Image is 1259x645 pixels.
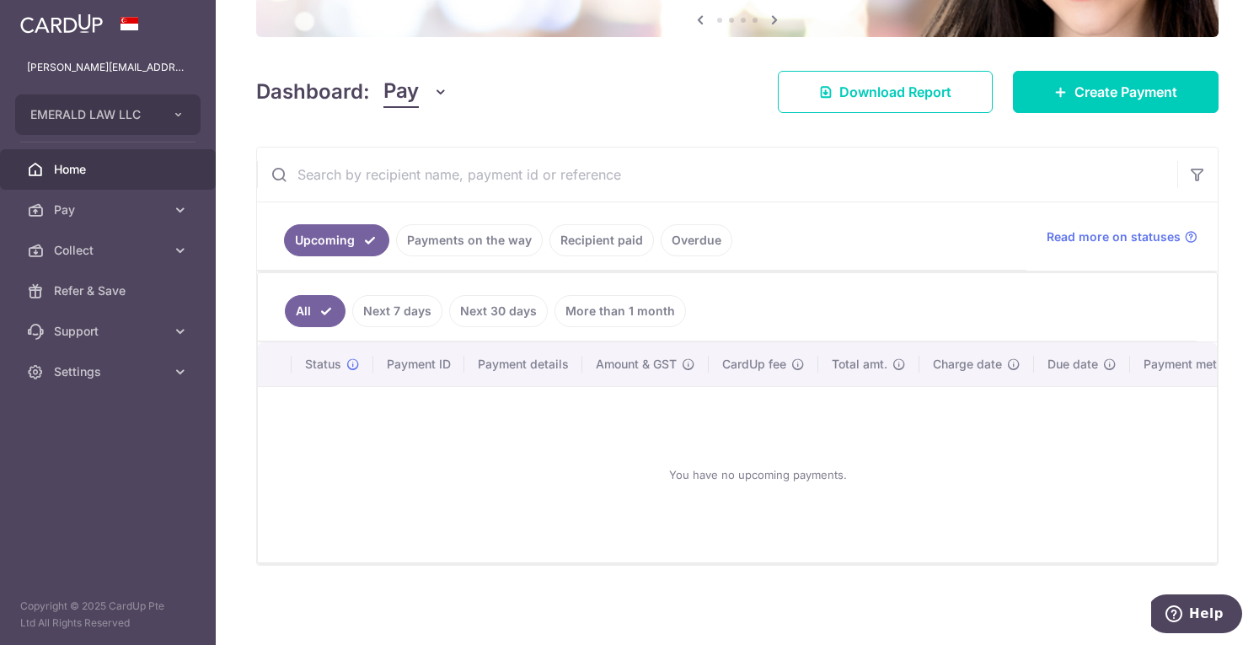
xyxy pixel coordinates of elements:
[464,342,582,386] th: Payment details
[352,295,442,327] a: Next 7 days
[15,94,201,135] button: EMERALD LAW LLC
[933,356,1002,373] span: Charge date
[284,224,389,256] a: Upcoming
[1130,342,1258,386] th: Payment method
[256,77,370,107] h4: Dashboard:
[1047,228,1197,245] a: Read more on statuses
[383,76,448,108] button: Pay
[1047,356,1098,373] span: Due date
[1013,71,1219,113] a: Create Payment
[20,13,103,34] img: CardUp
[54,323,165,340] span: Support
[373,342,464,386] th: Payment ID
[832,356,887,373] span: Total amt.
[1047,228,1181,245] span: Read more on statuses
[549,224,654,256] a: Recipient paid
[554,295,686,327] a: More than 1 month
[661,224,732,256] a: Overdue
[839,82,951,102] span: Download Report
[27,59,189,76] p: [PERSON_NAME][EMAIL_ADDRESS][PERSON_NAME][DOMAIN_NAME]
[54,282,165,299] span: Refer & Save
[305,356,341,373] span: Status
[54,202,165,218] span: Pay
[30,106,155,123] span: EMERALD LAW LLC
[54,242,165,259] span: Collect
[257,148,1177,202] input: Search by recipient name, payment id or reference
[396,224,543,256] a: Payments on the way
[778,71,993,113] a: Download Report
[54,363,165,380] span: Settings
[722,356,786,373] span: CardUp fee
[383,76,419,108] span: Pay
[1074,82,1177,102] span: Create Payment
[596,356,677,373] span: Amount & GST
[449,295,548,327] a: Next 30 days
[54,161,165,178] span: Home
[1151,594,1242,637] iframe: Opens a widget where you can find more information
[285,295,346,327] a: All
[278,400,1238,549] div: You have no upcoming payments.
